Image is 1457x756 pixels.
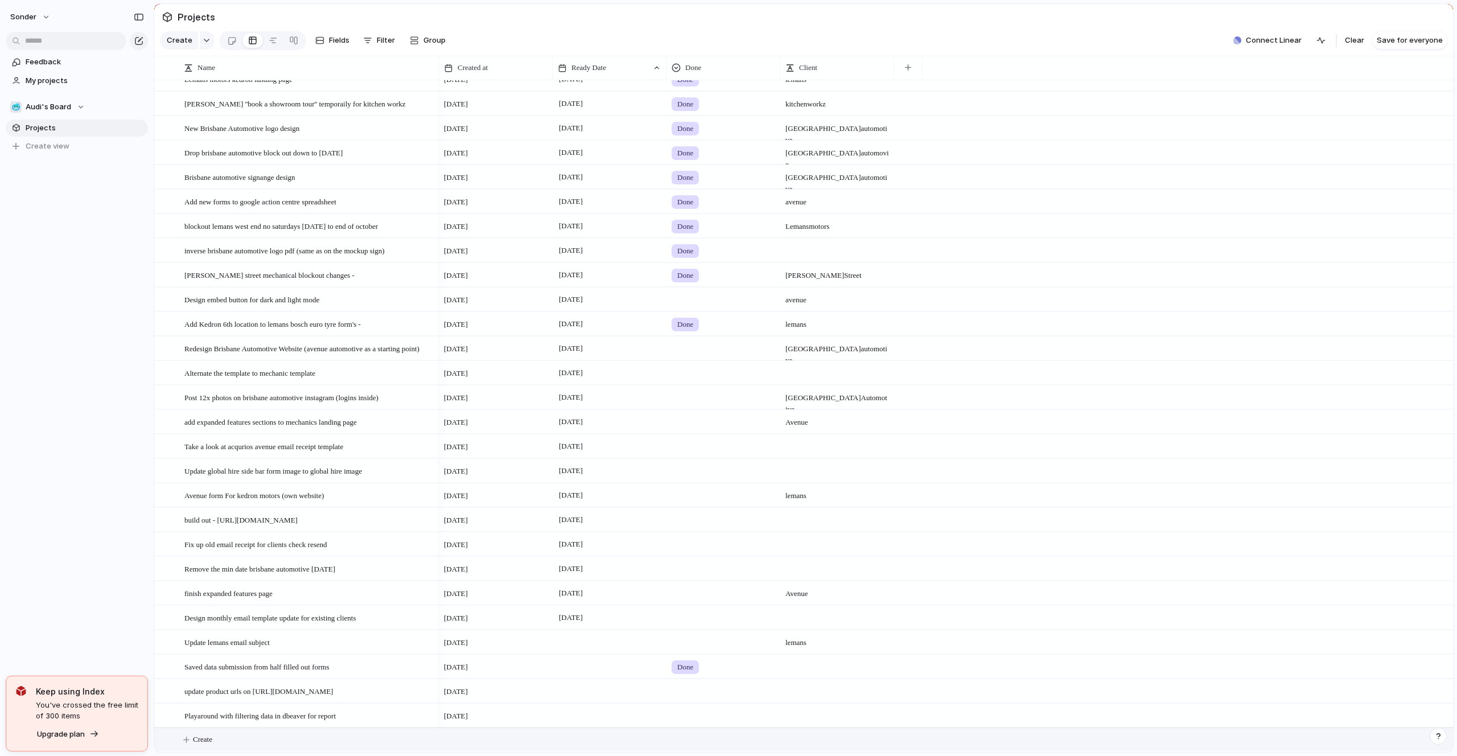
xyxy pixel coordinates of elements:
[556,562,586,576] span: [DATE]
[6,98,148,116] button: 🥶Audi's Board
[184,366,315,379] span: Alternate the template to mechanic template
[556,219,586,233] span: [DATE]
[444,564,468,575] span: [DATE]
[444,515,468,526] span: [DATE]
[184,97,405,110] span: [PERSON_NAME] ''book a showroom tour'' temporaily for kitchen workz
[781,313,894,330] span: lemans
[329,35,349,46] span: Fields
[556,244,586,257] span: [DATE]
[556,97,586,110] span: [DATE]
[444,319,468,330] span: [DATE]
[444,392,468,404] span: [DATE]
[184,635,270,648] span: Update lemans email subject
[556,586,586,600] span: [DATE]
[1377,35,1443,46] span: Save for everyone
[556,537,586,551] span: [DATE]
[444,417,468,428] span: [DATE]
[184,684,333,697] span: update product urls on [URL][DOMAIN_NAME]
[160,31,198,50] button: Create
[444,98,468,110] span: [DATE]
[444,196,468,208] span: [DATE]
[781,141,894,170] span: [GEOGRAPHIC_DATA] automovie
[556,464,586,478] span: [DATE]
[175,7,217,27] span: Projects
[1246,35,1302,46] span: Connect Linear
[556,293,586,306] span: [DATE]
[444,466,468,477] span: [DATE]
[36,685,138,697] span: Keep using Index
[781,117,894,146] span: [GEOGRAPHIC_DATA] automotive
[556,488,586,502] span: [DATE]
[1229,32,1306,49] button: Connect Linear
[6,72,148,89] a: My projects
[677,270,693,281] span: Done
[444,613,468,624] span: [DATE]
[781,264,894,281] span: [PERSON_NAME] Street
[26,141,69,152] span: Create view
[184,170,295,183] span: Brisbane automotive signange design
[677,172,693,183] span: Done
[677,661,693,673] span: Done
[193,734,212,745] span: Create
[781,215,894,232] span: Lemans motors
[184,562,335,575] span: Remove the min date brisbane automotive [DATE]
[34,726,102,742] button: Upgrade plan
[311,31,354,50] button: Fields
[184,121,299,134] span: New Brisbane Automotive logo design
[5,8,56,26] button: sonder
[677,221,693,232] span: Done
[184,146,343,159] span: Drop brisbane automotive block out down to [DATE]
[444,172,468,183] span: [DATE]
[1372,31,1447,50] button: Save for everyone
[377,35,395,46] span: Filter
[1340,31,1369,50] button: Clear
[184,293,319,306] span: Design embed button for dark and light mode
[556,391,586,404] span: [DATE]
[781,631,894,648] span: lemans
[556,195,586,208] span: [DATE]
[677,319,693,330] span: Done
[556,366,586,380] span: [DATE]
[26,101,71,113] span: Audi's Board
[26,56,144,68] span: Feedback
[677,196,693,208] span: Done
[184,391,378,404] span: Post 12x photos on brisbane automotive instagram (logins inside)
[556,439,586,453] span: [DATE]
[184,317,361,330] span: Add Kedron 6th location to lemans bosch euro tyre form's -
[184,488,324,502] span: Avenue form For kedron motors (own website)
[184,537,327,550] span: Fix up old email receipt for clients check resend
[444,637,468,648] span: [DATE]
[781,386,894,415] span: [GEOGRAPHIC_DATA] Automotive
[444,368,468,379] span: [DATE]
[685,62,701,73] span: Done
[26,75,144,87] span: My projects
[444,686,468,697] span: [DATE]
[37,729,85,740] span: Upgrade plan
[444,221,468,232] span: [DATE]
[444,588,468,599] span: [DATE]
[184,195,336,208] span: Add new forms to google action centre spreadsheet
[556,170,586,184] span: [DATE]
[444,294,468,306] span: [DATE]
[184,464,362,477] span: Update global hire side bar form image to global hire image
[781,484,894,502] span: lemans
[184,513,298,526] span: build out - [URL][DOMAIN_NAME]
[444,147,468,159] span: [DATE]
[36,700,138,722] span: You've crossed the free limit of 300 items
[404,31,451,50] button: Group
[444,343,468,355] span: [DATE]
[556,268,586,282] span: [DATE]
[444,245,468,257] span: [DATE]
[677,123,693,134] span: Done
[571,62,606,73] span: Ready Date
[781,337,894,366] span: [GEOGRAPHIC_DATA] automotive
[677,147,693,159] span: Done
[556,611,586,624] span: [DATE]
[184,709,336,722] span: Playaround with filtering data in dbeaver for report
[781,582,894,599] span: Avenue
[6,120,148,137] a: Projects
[184,660,330,673] span: Saved data submission from half filled out forms
[556,415,586,429] span: [DATE]
[781,166,894,195] span: [GEOGRAPHIC_DATA] automotive
[444,490,468,502] span: [DATE]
